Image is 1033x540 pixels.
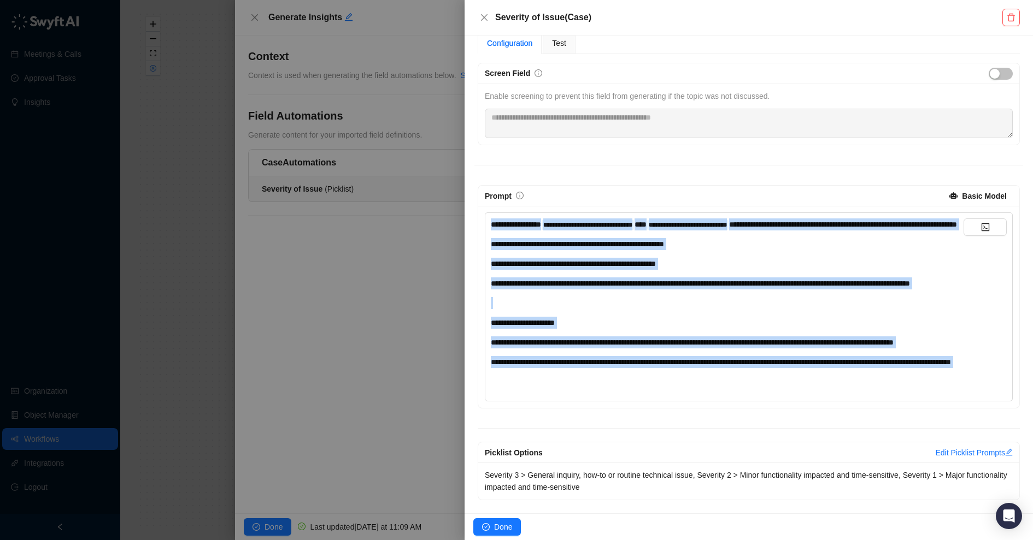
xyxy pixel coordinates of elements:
a: info-circle [535,69,542,78]
strong: Basic Model [962,192,1007,200]
span: delete [1007,13,1016,22]
span: Severity 3 > General inquiry, how-to or routine technical issue, Severity 2 > Minor functionality... [485,471,1007,491]
div: Configuration [487,37,532,49]
span: Test [552,39,566,48]
a: Edit Picklist Prompts [935,448,1013,457]
span: edit [1005,448,1013,456]
span: Screen Field [485,69,530,78]
button: Close [478,11,491,24]
button: Done [473,518,521,536]
span: info-circle [516,192,524,199]
a: info-circle [516,192,524,200]
span: code [981,223,990,232]
h5: Severity of Issue ( Case ) [495,11,1002,24]
span: info-circle [535,69,542,77]
div: Open Intercom Messenger [996,503,1022,529]
span: close [480,13,489,22]
div: Picklist Options [485,447,935,459]
span: check-circle [482,523,490,531]
span: Enable screening to prevent this field from generating if the topic was not discussed. [485,92,770,100]
span: Done [494,521,512,533]
span: Prompt [485,192,512,200]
